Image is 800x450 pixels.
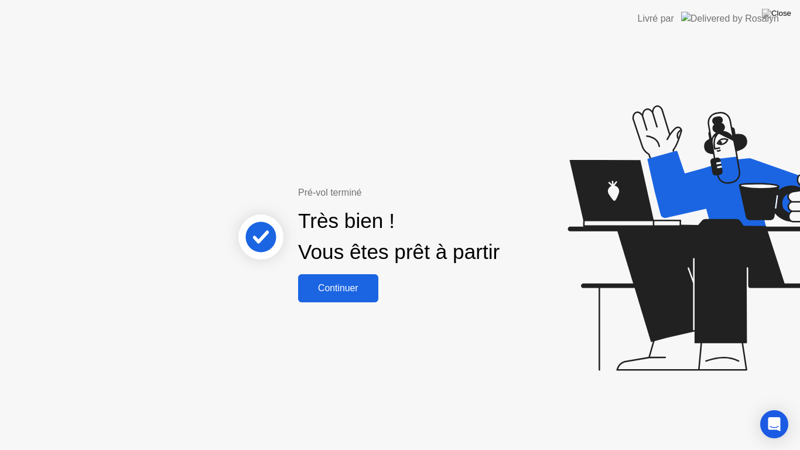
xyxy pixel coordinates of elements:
[638,12,674,26] div: Livré par
[302,283,375,294] div: Continuer
[762,9,791,18] img: Close
[298,186,540,200] div: Pré-vol terminé
[298,206,500,268] div: Très bien ! Vous êtes prêt à partir
[298,274,378,302] button: Continuer
[760,410,788,438] div: Open Intercom Messenger
[681,12,779,25] img: Delivered by Rosalyn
